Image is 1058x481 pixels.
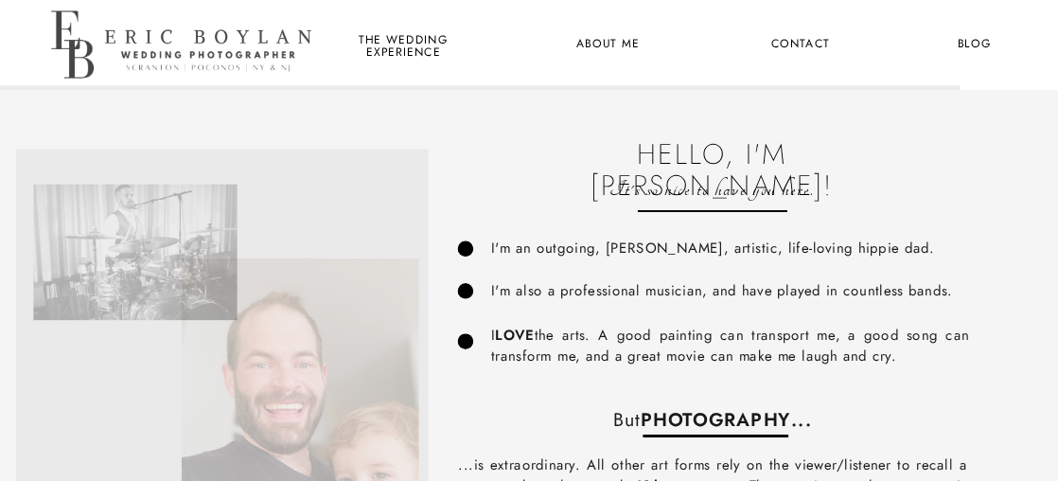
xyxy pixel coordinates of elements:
b: LOVE [495,325,534,345]
b: PHOTOGRAPHY [641,406,791,433]
a: About Me [565,33,650,56]
a: Blog [942,33,1007,56]
p: I the arts. A good painting can transport me, a good song can transform me, and a great movie can... [491,325,969,367]
p: It's so nice to have you here. [590,176,834,204]
p: I'm also a professional musician, and have played in countless bands. [491,280,975,302]
h1: Hello, I'm [PERSON_NAME]! [590,139,834,167]
p: ... [465,406,961,427]
p: I'm an outgoing, [PERSON_NAME], artistic, life-loving hippie dad. [491,239,1049,258]
a: Contact [767,33,833,56]
span: But [613,406,641,433]
a: the wedding experience [355,33,451,56]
